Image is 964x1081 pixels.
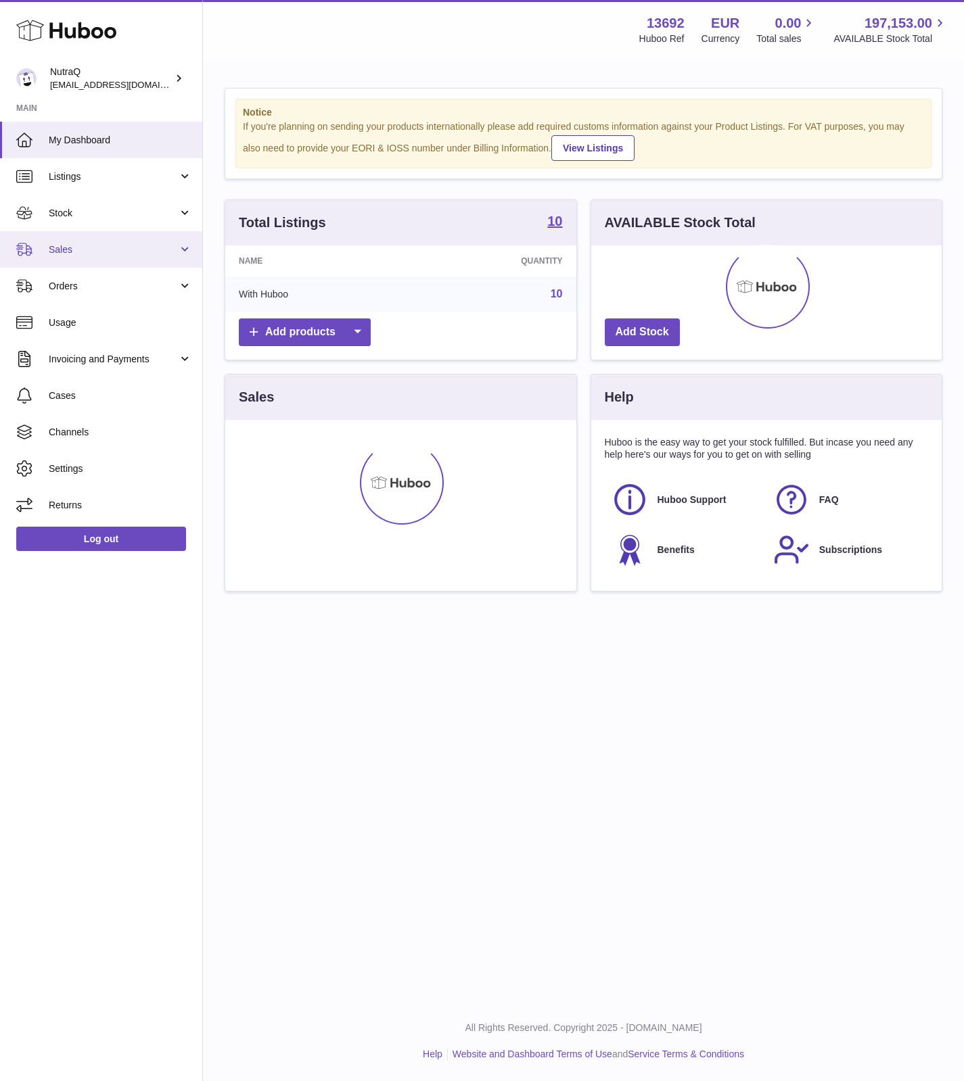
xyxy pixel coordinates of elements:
a: Help [423,1049,442,1059]
span: Huboo Support [658,494,727,506]
span: FAQ [819,494,839,506]
span: Usage [49,316,192,329]
h3: AVAILABLE Stock Total [605,214,756,232]
a: Log out [16,527,186,551]
span: 0.00 [775,14,802,32]
a: 197,153.00 AVAILABLE Stock Total [833,14,948,45]
a: Add products [239,318,371,346]
a: Huboo Support [612,481,760,518]
span: Invoicing and Payments [49,353,178,366]
strong: EUR [711,14,739,32]
h3: Help [605,388,634,406]
span: Stock [49,207,178,220]
div: NutraQ [50,66,172,91]
span: Channels [49,426,192,439]
span: Subscriptions [819,544,882,556]
strong: 10 [547,214,562,228]
a: Service Terms & Conditions [628,1049,744,1059]
span: Total sales [756,32,817,45]
span: 197,153.00 [865,14,932,32]
span: Orders [49,280,178,293]
a: Add Stock [605,318,680,346]
p: Huboo is the easy way to get your stock fulfilled. But incase you need any help here's our ways f... [605,436,929,462]
span: Listings [49,170,178,183]
a: Website and Dashboard Terms of Use [453,1049,612,1059]
a: FAQ [773,481,921,518]
th: Quantity [411,245,576,277]
span: Returns [49,499,192,512]
p: All Rights Reserved. Copyright 2025 - [DOMAIN_NAME] [214,1022,953,1034]
span: Settings [49,462,192,475]
h3: Sales [239,388,274,406]
span: Sales [49,243,178,256]
span: My Dashboard [49,134,192,147]
th: Name [225,245,411,277]
a: View Listings [551,135,635,161]
span: Benefits [658,544,695,556]
span: [EMAIL_ADDRESS][DOMAIN_NAME] [50,79,199,90]
a: 10 [551,288,563,299]
div: Huboo Ref [639,32,685,45]
a: 10 [547,214,562,231]
h3: Total Listings [239,214,326,232]
div: Currency [702,32,740,45]
img: log@nutraq.com [16,68,37,89]
div: If you're planning on sending your products internationally please add required customs informati... [243,120,924,161]
li: and [448,1048,744,1061]
a: Benefits [612,531,760,568]
a: 0.00 Total sales [756,14,817,45]
td: With Huboo [225,277,411,312]
a: Subscriptions [773,531,921,568]
strong: Notice [243,106,924,119]
span: AVAILABLE Stock Total [833,32,948,45]
strong: 13692 [647,14,685,32]
span: Cases [49,389,192,402]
